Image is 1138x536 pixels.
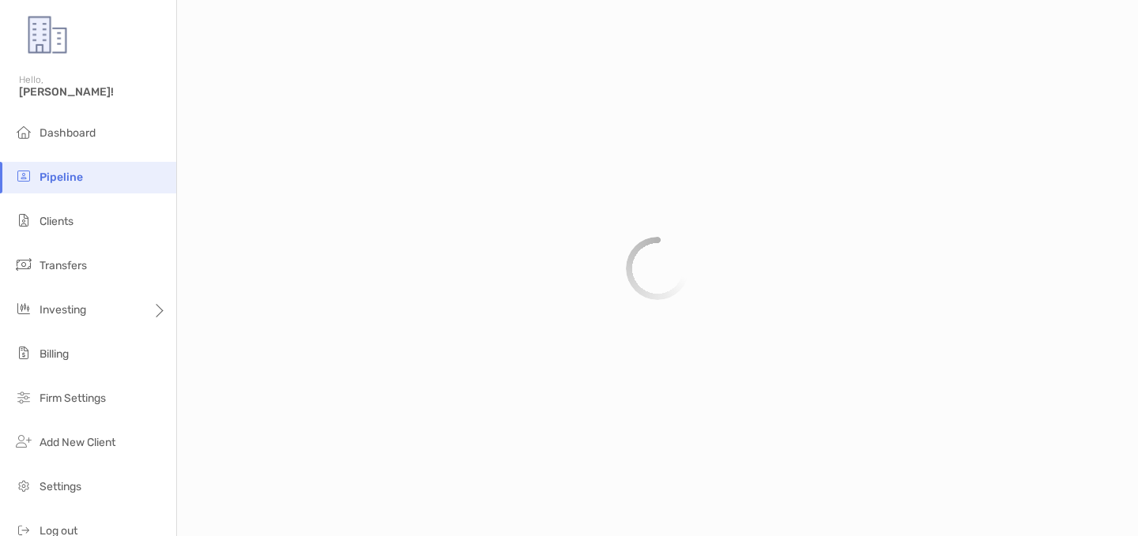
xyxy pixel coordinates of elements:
img: billing icon [14,343,33,362]
img: pipeline icon [14,167,33,186]
span: Billing [40,347,69,361]
img: firm-settings icon [14,388,33,407]
span: Clients [40,215,73,228]
img: dashboard icon [14,122,33,141]
img: settings icon [14,476,33,495]
span: Dashboard [40,126,96,140]
span: Transfers [40,259,87,272]
img: add_new_client icon [14,432,33,451]
span: Add New Client [40,436,115,449]
span: Investing [40,303,86,317]
img: clients icon [14,211,33,230]
span: Settings [40,480,81,493]
img: investing icon [14,299,33,318]
span: [PERSON_NAME]! [19,85,167,99]
img: transfers icon [14,255,33,274]
span: Firm Settings [40,392,106,405]
img: Zoe Logo [19,6,76,63]
span: Pipeline [40,171,83,184]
